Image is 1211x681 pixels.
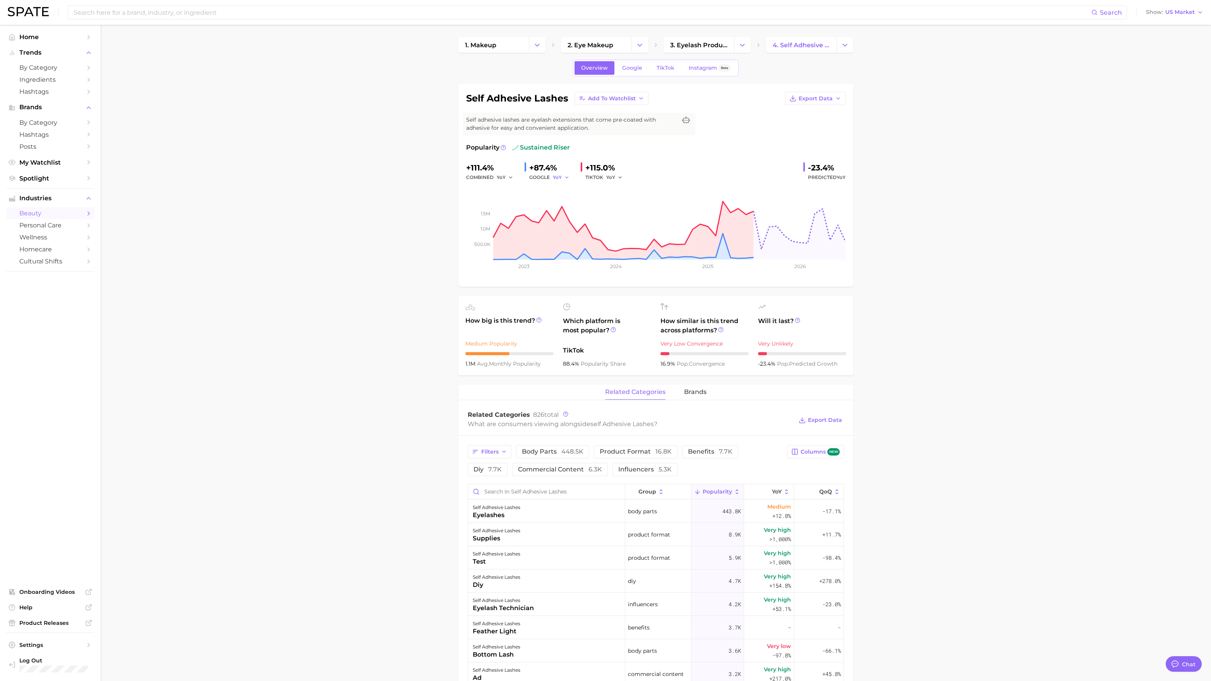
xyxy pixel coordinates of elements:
[657,65,674,71] span: TikTok
[1100,9,1122,16] span: Search
[819,488,832,495] span: QoQ
[6,129,94,141] a: Hashtags
[6,617,94,629] a: Product Releases
[650,61,681,75] a: TikTok
[677,360,689,367] abbr: popularity index
[19,222,81,229] span: personal care
[473,534,520,543] div: supplies
[606,174,615,181] span: YoY
[6,141,94,153] a: Posts
[466,173,518,182] div: combined
[822,530,841,539] span: +11.7%
[605,389,666,396] span: related categories
[465,339,554,348] div: Medium Popularity
[468,593,844,616] button: self adhesive lasheseyelash technicianinfluencers4.2kVery high+53.1%-23.0%
[529,162,575,174] div: +87.4%
[808,417,842,423] span: Export Data
[721,65,728,71] span: Beta
[553,173,569,182] button: YoY
[512,143,570,152] span: sustained riser
[468,484,625,499] input: Search in self adhesive lashes
[19,104,81,111] span: Brands
[660,360,677,367] span: 16.9%
[563,346,651,355] span: TikTok
[588,95,636,102] span: Add to Watchlist
[691,484,744,499] button: Popularity
[660,352,749,355] div: 1 / 10
[788,623,791,632] span: -
[764,595,791,604] span: Very high
[6,655,94,675] a: Log out. Currently logged in with e-mail mzreik@lashcoholding.com.
[6,639,94,651] a: Settings
[655,448,672,455] span: 16.8k
[606,173,623,182] button: YoY
[729,623,741,632] span: 3.7k
[19,234,81,241] span: wellness
[19,604,81,611] span: Help
[468,546,844,569] button: self adhesive lashestestproduct format5.9kVery high>1,000%-98.4%
[19,641,81,648] span: Settings
[473,526,520,535] div: self adhesive lashes
[758,339,846,348] div: Very Unlikely
[466,162,518,174] div: +111.4%
[808,162,846,174] div: -23.4%
[563,316,651,342] span: Which platform is most popular?
[465,41,496,49] span: 1. makeup
[628,576,636,586] span: diy
[6,156,94,169] a: My Watchlist
[6,602,94,613] a: Help
[670,41,727,49] span: 3. eyelash products
[473,619,520,628] div: self adhesive lashes
[473,557,520,566] div: test
[767,641,791,651] span: Very low
[682,61,737,75] a: InstagramBeta
[744,484,794,499] button: YoY
[581,65,608,71] span: Overview
[518,263,530,269] tspan: 2023
[468,523,844,546] button: self adhesive lashessuppliesproduct format8.9kVery high>1,000%+11.7%
[822,600,841,609] span: -23.0%
[468,500,844,523] button: self adhesive lasheseyelashesbody parts443.8kMedium+12.8%-17.1%
[473,466,502,473] span: diy
[729,530,741,539] span: 8.9k
[822,553,841,562] span: -98.4%
[628,530,670,539] span: product format
[6,31,94,43] a: Home
[1165,10,1195,14] span: US Market
[625,484,691,499] button: group
[473,666,520,675] div: self adhesive lashes
[19,258,81,265] span: cultural shifts
[477,360,489,367] abbr: average
[529,173,575,182] div: GOOGLE
[468,445,511,458] button: Filters
[518,466,602,473] span: commercial content
[618,466,672,473] span: influencers
[468,411,530,418] span: Related Categories
[473,596,534,605] div: self adhesive lashes
[822,507,841,516] span: -17.1%
[772,511,791,521] span: +12.8%
[6,62,94,74] a: by Category
[466,143,499,152] span: Popularity
[481,449,499,455] span: Filters
[660,339,749,348] div: Very Low Convergence
[6,586,94,598] a: Onboarding Videos
[764,665,791,674] span: Very high
[766,37,837,53] a: 4. self adhesive lashes
[684,389,707,396] span: brands
[6,243,94,255] a: homecare
[473,511,520,520] div: eyelashes
[473,549,520,559] div: self adhesive lashes
[73,6,1091,19] input: Search here for a brand, industry, or ingredient
[488,466,502,473] span: 7.7k
[563,360,581,367] span: 88.4%
[787,445,844,458] button: Columnsnew
[473,642,520,652] div: self adhesive lashes
[19,33,81,41] span: Home
[764,525,791,535] span: Very high
[6,193,94,204] button: Industries
[19,195,81,202] span: Industries
[801,448,840,456] span: Columns
[561,37,631,53] a: 2. eye makeup
[638,488,656,495] span: group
